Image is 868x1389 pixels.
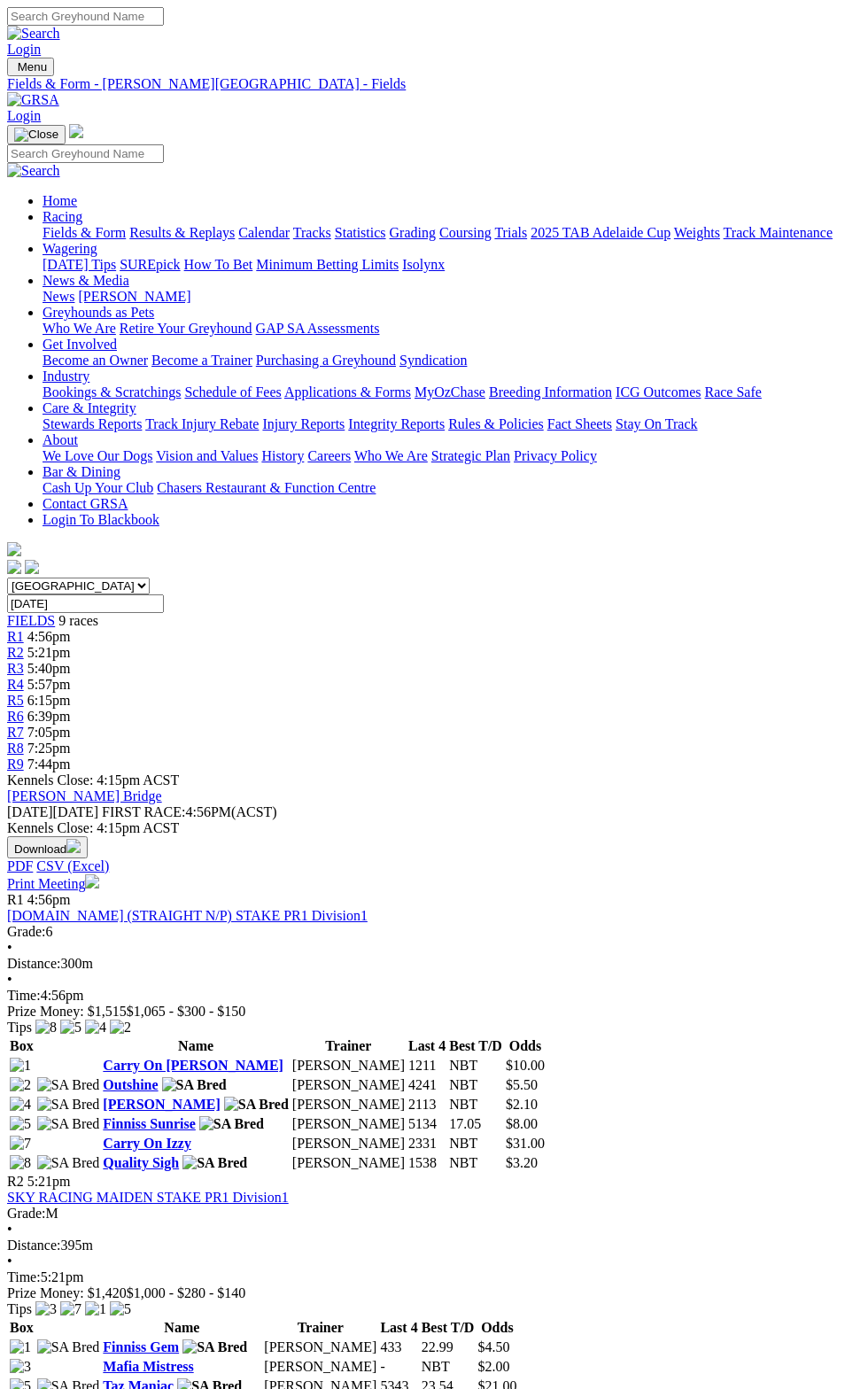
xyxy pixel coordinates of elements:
a: Track Maintenance [724,225,833,240]
td: NBT [448,1154,503,1172]
td: [PERSON_NAME] [291,1096,406,1114]
a: Carry On [PERSON_NAME] [103,1058,283,1073]
a: R4 [7,677,24,692]
img: 1 [10,1339,31,1355]
a: Who We Are [43,321,116,336]
td: [PERSON_NAME] [263,1358,377,1376]
td: [PERSON_NAME] [291,1057,406,1075]
a: Finniss Sunrise [103,1116,195,1131]
td: NBT [421,1358,476,1376]
span: Tips [7,1301,32,1316]
img: twitter.svg [25,560,39,574]
a: R3 [7,661,24,676]
div: Get Involved [43,353,861,369]
a: R1 [7,629,24,644]
div: Greyhounds as Pets [43,321,861,337]
td: [PERSON_NAME] [291,1154,406,1172]
th: Odds [477,1319,517,1337]
span: R2 [7,1174,24,1189]
img: 2 [10,1077,31,1093]
img: 4 [85,1020,106,1036]
a: Finniss Gem [103,1339,179,1354]
span: 7:25pm [27,741,71,756]
th: Best T/D [448,1037,503,1055]
a: Fields & Form - [PERSON_NAME][GEOGRAPHIC_DATA] - Fields [7,76,861,92]
td: 5134 [407,1115,446,1133]
img: Search [7,163,60,179]
img: 8 [10,1155,31,1171]
a: [DOMAIN_NAME] (STRAIGHT N/P) STAKE PR1 Division1 [7,908,368,923]
span: 4:56pm [27,629,71,644]
a: Injury Reports [262,416,345,431]
img: 3 [35,1301,57,1317]
span: R8 [7,741,24,756]
div: About [43,448,861,464]
a: Careers [307,448,351,463]
a: Chasers Restaurant & Function Centre [157,480,376,495]
img: 5 [110,1301,131,1317]
span: 9 races [58,613,98,628]
a: Greyhounds as Pets [43,305,154,320]
input: Select date [7,594,164,613]
span: 4:56PM(ACST) [102,804,277,819]
div: Care & Integrity [43,416,861,432]
div: Bar & Dining [43,480,861,496]
span: R6 [7,709,24,724]
a: Retire Your Greyhound [120,321,252,336]
div: 300m [7,956,861,972]
a: Syndication [399,353,467,368]
td: [PERSON_NAME] [291,1135,406,1152]
span: 7:05pm [27,725,71,740]
span: 4:56pm [27,892,71,907]
th: Last 4 [379,1319,418,1337]
span: $1,065 - $300 - $150 [127,1004,246,1019]
div: 5:21pm [7,1269,861,1285]
a: Carry On Izzy [103,1136,191,1151]
a: GAP SA Assessments [256,321,380,336]
span: • [7,1222,12,1237]
img: SA Bred [182,1155,247,1171]
div: Prize Money: $1,515 [7,1004,861,1020]
span: Time: [7,988,41,1003]
a: Industry [43,369,89,384]
input: Search [7,7,164,26]
a: Cash Up Your Club [43,480,153,495]
a: Grading [390,225,436,240]
a: Breeding Information [489,384,612,400]
img: GRSA [7,92,59,108]
td: NBT [448,1076,503,1094]
td: 1538 [407,1154,446,1172]
a: Integrity Reports [348,416,445,431]
img: SA Bred [224,1097,289,1113]
button: Toggle navigation [7,58,54,76]
a: [PERSON_NAME] [78,289,190,304]
img: SA Bred [37,1116,100,1132]
a: CSV (Excel) [36,858,109,873]
a: Care & Integrity [43,400,136,415]
td: - [379,1358,418,1376]
a: Weights [674,225,720,240]
img: 7 [60,1301,81,1317]
span: Distance: [7,956,60,971]
img: SA Bred [37,1077,100,1093]
a: PDF [7,858,33,873]
img: SA Bred [182,1339,247,1355]
a: SUREpick [120,257,180,272]
span: Box [10,1320,34,1335]
a: R5 [7,693,24,708]
a: Bar & Dining [43,464,120,479]
a: Stewards Reports [43,416,142,431]
span: $1,000 - $280 - $140 [127,1285,246,1300]
span: Grade: [7,924,46,939]
a: R7 [7,725,24,740]
span: 5:57pm [27,677,71,692]
img: 5 [60,1020,81,1036]
img: download.svg [66,839,81,853]
img: 1 [10,1058,31,1074]
a: Get Involved [43,337,117,352]
a: Print Meeting [7,876,99,891]
div: Kennels Close: 4:15pm ACST [7,820,861,836]
a: Login [7,42,41,57]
